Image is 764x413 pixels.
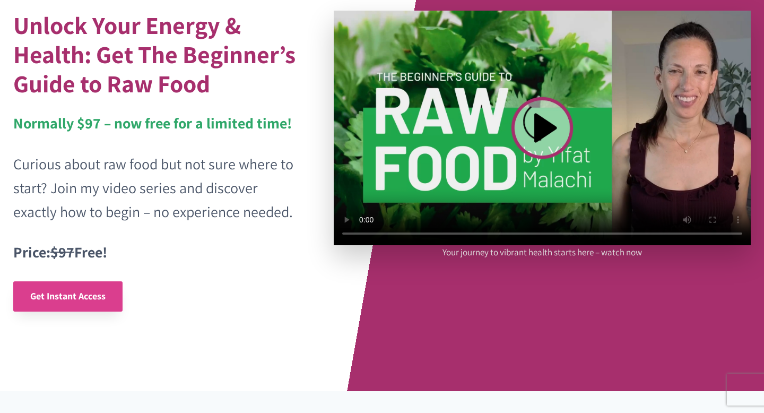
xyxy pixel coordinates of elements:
[13,11,300,98] h1: Unlock Your Energy & Health: Get The Beginner’s Guide to Raw Food
[13,113,292,133] strong: Normally $97 – now free for a limited time!
[13,152,300,223] p: Curious about raw food but not sure where to start? Join my video series and discover exactly how...
[13,242,107,262] strong: Price: Free!
[30,290,106,302] span: Get Instant Access
[442,245,642,260] p: Your journey to vibrant health starts here – watch now
[50,242,74,262] s: $97
[13,281,123,312] a: Get Instant Access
